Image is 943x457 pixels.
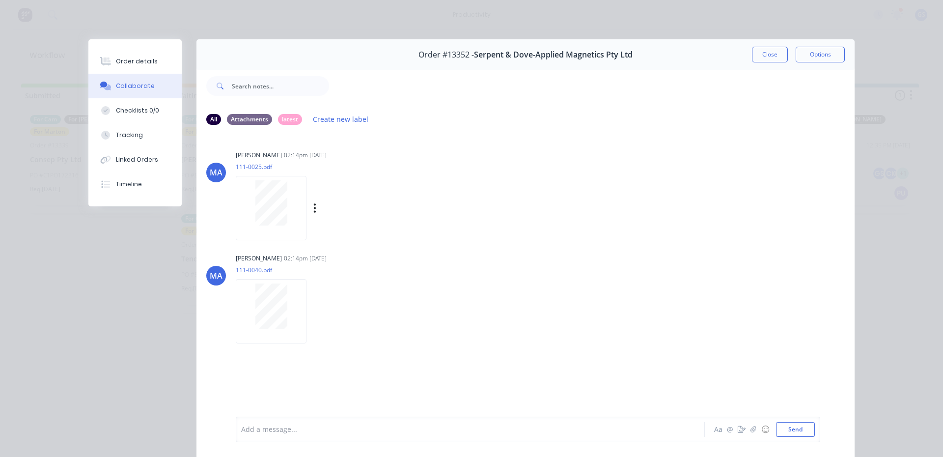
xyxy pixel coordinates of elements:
[116,180,142,189] div: Timeline
[712,424,724,435] button: Aa
[116,82,155,90] div: Collaborate
[236,266,316,274] p: 111-0040.pdf
[116,106,159,115] div: Checklists 0/0
[206,114,221,125] div: All
[752,47,788,62] button: Close
[210,270,222,282] div: MA
[724,424,736,435] button: @
[236,163,416,171] p: 111-0025.pdf
[88,74,182,98] button: Collaborate
[278,114,302,125] div: latest
[236,151,282,160] div: [PERSON_NAME]
[227,114,272,125] div: Attachments
[116,131,143,140] div: Tracking
[116,57,158,66] div: Order details
[284,151,327,160] div: 02:14pm [DATE]
[210,167,222,178] div: MA
[116,155,158,164] div: Linked Orders
[88,123,182,147] button: Tracking
[796,47,845,62] button: Options
[88,49,182,74] button: Order details
[474,50,633,59] span: Serpent & Dove-Applied Magnetics Pty Ltd
[284,254,327,263] div: 02:14pm [DATE]
[232,76,329,96] input: Search notes...
[88,172,182,197] button: Timeline
[308,113,374,126] button: Create new label
[418,50,474,59] span: Order #13352 -
[88,147,182,172] button: Linked Orders
[236,254,282,263] div: [PERSON_NAME]
[88,98,182,123] button: Checklists 0/0
[759,424,771,435] button: ☺
[776,422,815,437] button: Send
